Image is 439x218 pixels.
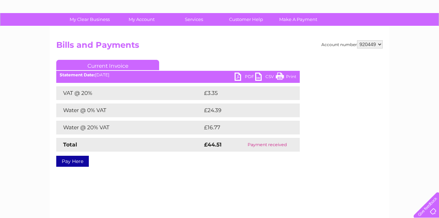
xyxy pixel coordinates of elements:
td: Water @ 20% VAT [56,121,202,134]
img: logo.png [15,18,50,39]
a: 0333 014 3131 [310,3,357,12]
a: Current Invoice [56,60,159,70]
a: PDF [235,73,255,83]
a: Blog [379,29,389,34]
a: Energy [335,29,351,34]
div: Clear Business is a trading name of Verastar Limited (registered in [GEOGRAPHIC_DATA] No. 3667643... [58,4,382,33]
td: Payment received [235,138,300,152]
div: [DATE] [56,73,300,77]
a: Services [166,13,222,26]
a: CSV [255,73,276,83]
a: Water [318,29,331,34]
a: Telecoms [355,29,375,34]
a: Customer Help [218,13,274,26]
a: Log out [416,29,432,34]
a: Make A Payment [270,13,327,26]
strong: Total [63,141,77,148]
a: Print [276,73,296,83]
h2: Bills and Payments [56,40,383,53]
td: £16.77 [202,121,285,134]
td: VAT @ 20% [56,86,202,100]
td: £3.35 [202,86,284,100]
b: Statement Date: [60,72,95,77]
strong: £44.51 [204,141,222,148]
td: £24.39 [202,103,286,117]
div: Account number [321,40,383,48]
td: Water @ 0% VAT [56,103,202,117]
a: My Clear Business [61,13,118,26]
a: Contact [393,29,410,34]
a: My Account [114,13,170,26]
a: Pay Here [56,156,89,167]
